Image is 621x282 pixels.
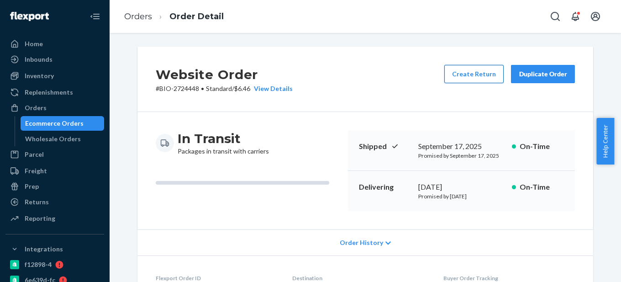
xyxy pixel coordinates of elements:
div: Wholesale Orders [25,134,81,144]
div: Inventory [25,71,54,80]
button: Open notifications [566,7,584,26]
span: • [201,85,204,92]
p: # BIO-2724448 / $6.46 [156,84,293,93]
p: Promised by [DATE] [418,192,505,200]
div: f12898-4 [25,260,52,269]
a: Freight [5,164,104,178]
a: Prep [5,179,104,194]
dt: Buyer Order Tracking [443,274,575,282]
div: Packages in transit with carriers [178,130,269,156]
div: Returns [25,197,49,207]
div: Replenishments [25,88,73,97]
p: Shipped [359,141,411,152]
img: Flexport logo [10,12,49,21]
a: Ecommerce Orders [21,116,105,131]
button: Create Return [444,65,504,83]
dt: Flexport Order ID [156,274,278,282]
h2: Website Order [156,65,293,84]
span: Standard [206,85,232,92]
a: Reporting [5,211,104,226]
a: Orders [124,11,152,21]
button: Open account menu [586,7,605,26]
ol: breadcrumbs [117,3,231,30]
div: September 17, 2025 [418,141,505,152]
div: Ecommerce Orders [25,119,84,128]
div: Freight [25,166,47,176]
button: Open Search Box [546,7,564,26]
p: On-Time [520,141,564,152]
button: Integrations [5,242,104,256]
a: Inventory [5,69,104,83]
a: Home [5,37,104,51]
div: [DATE] [418,182,505,192]
button: Duplicate Order [511,65,575,83]
p: Promised by September 17, 2025 [418,152,505,160]
h3: In Transit [178,130,269,147]
a: Inbounds [5,52,104,67]
a: Parcel [5,147,104,162]
a: Returns [5,195,104,209]
button: Help Center [596,118,614,165]
a: Wholesale Orders [21,132,105,146]
div: Parcel [25,150,44,159]
button: Close Navigation [86,7,104,26]
div: Orders [25,103,47,112]
div: Duplicate Order [519,69,567,79]
p: Delivering [359,182,411,192]
a: Order Detail [169,11,224,21]
dt: Destination [292,274,428,282]
span: Order History [340,238,383,247]
div: Reporting [25,214,55,223]
div: Prep [25,182,39,191]
button: View Details [250,84,293,93]
div: Home [25,39,43,48]
div: Inbounds [25,55,53,64]
a: Replenishments [5,85,104,100]
a: Orders [5,101,104,115]
div: Integrations [25,245,63,254]
a: f12898-4 [5,257,104,272]
p: On-Time [520,182,564,192]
